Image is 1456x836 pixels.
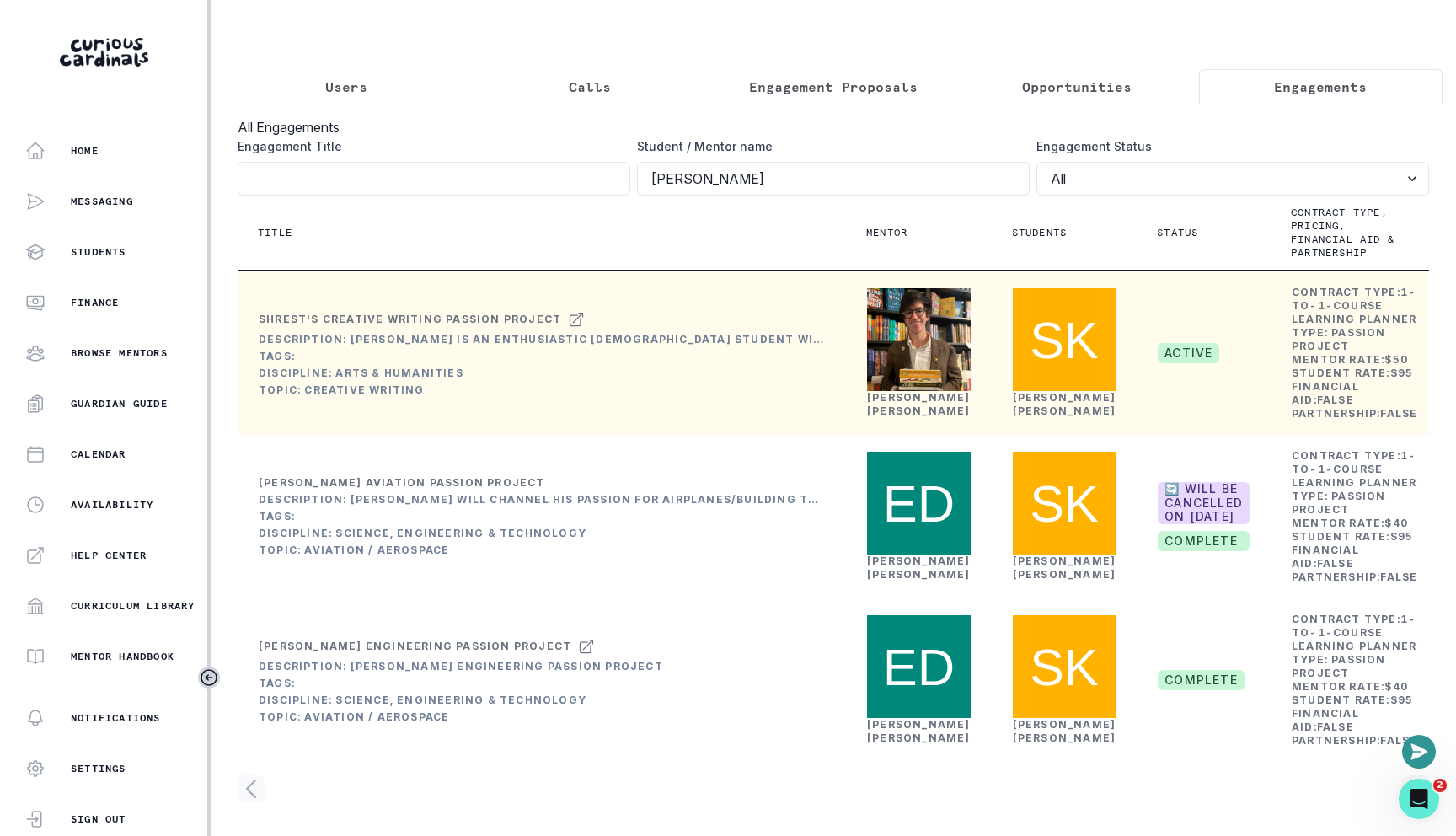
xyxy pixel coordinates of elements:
[1390,530,1414,543] b: $ 95
[1402,775,1429,802] svg: page right
[71,296,119,309] p: Finance
[1157,226,1198,239] p: Status
[1384,353,1408,366] b: $ 50
[1317,394,1354,406] b: false
[259,350,825,363] div: Tags:
[71,762,126,775] p: Settings
[1158,531,1250,551] span: complete
[866,226,907,239] p: Mentor
[1433,779,1447,792] span: 2
[259,493,825,506] div: Description: [PERSON_NAME] will channel his passion for airplanes/building things into an aviatio...
[1291,206,1398,260] p: Contract type, pricing, financial aid & partnership
[71,447,126,461] p: Calendar
[71,346,168,360] p: Browse Mentors
[1013,718,1116,744] a: [PERSON_NAME] [PERSON_NAME]
[1292,449,1416,475] b: 1-to-1-course
[71,498,153,512] p: Availability
[1158,343,1219,363] span: active
[198,667,220,689] button: Toggle sidebar
[1292,653,1386,679] b: Passion Project
[1291,612,1418,748] td: Contract Type: Learning Planner Type: Mentor Rate: Student Rate: Financial Aid: Partnership:
[749,77,918,97] p: Engagement Proposals
[1399,779,1439,819] iframe: Intercom live chat
[259,660,663,673] div: Description: [PERSON_NAME] Engineering Passion Project
[71,144,99,158] p: Home
[1292,613,1416,639] b: 1-to-1-course
[258,226,292,239] p: Title
[1384,517,1408,529] b: $ 40
[1380,571,1417,583] b: false
[71,245,126,259] p: Students
[71,711,161,725] p: Notifications
[1292,286,1416,312] b: 1-to-1-course
[238,775,265,802] svg: page left
[71,397,168,410] p: Guardian Guide
[1291,448,1418,585] td: Contract Type: Learning Planner Type: Mentor Rate: Student Rate: Financial Aid: Partnership:
[1036,137,1419,155] label: Engagement Status
[1317,721,1354,733] b: false
[1292,326,1386,352] b: Passion Project
[1013,555,1116,581] a: [PERSON_NAME] [PERSON_NAME]
[1390,367,1414,379] b: $ 95
[1384,680,1408,693] b: $ 40
[259,333,825,346] div: Description: [PERSON_NAME] is an enthusiastic [DEMOGRAPHIC_DATA] student with a keen interest in ...
[1158,670,1245,690] span: complete
[259,710,663,724] div: Topic: Aviation / Aerospace
[867,391,971,417] a: [PERSON_NAME] [PERSON_NAME]
[259,383,825,397] div: Topic: Creative Writing
[867,718,971,744] a: [PERSON_NAME] [PERSON_NAME]
[259,527,825,540] div: Discipline: Science, Engineering & Technology
[259,694,663,707] div: Discipline: Science, Engineering & Technology
[637,137,1020,155] label: Student / Mentor name
[1013,391,1116,417] a: [PERSON_NAME] [PERSON_NAME]
[259,640,571,653] div: [PERSON_NAME] Engineering Passion Project
[1390,694,1414,706] b: $ 95
[1012,226,1068,239] p: Students
[238,137,620,155] label: Engagement Title
[71,549,147,562] p: Help Center
[71,812,126,826] p: Sign Out
[1158,482,1250,524] span: 🔄 Will be cancelled on [DATE]
[1292,490,1386,516] b: Passion Project
[259,367,825,380] div: Discipline: Arts & Humanities
[1317,557,1354,570] b: false
[238,117,1429,137] h3: All Engagements
[1274,77,1367,97] p: Engagements
[259,313,561,326] div: Shrest's Creative Writing Passion Project
[867,555,971,581] a: [PERSON_NAME] [PERSON_NAME]
[71,599,195,613] p: Curriculum Library
[325,77,367,97] p: Users
[1291,285,1418,421] td: Contract Type: Learning Planner Type: Mentor Rate: Student Rate: Financial Aid: Partnership:
[1022,77,1132,97] p: Opportunities
[259,510,825,523] div: Tags:
[60,38,148,67] img: Curious Cardinals Logo
[1380,734,1417,747] b: false
[259,677,663,690] div: Tags:
[71,650,174,663] p: Mentor Handbook
[569,77,611,97] p: Calls
[1380,407,1417,420] b: false
[259,476,545,490] div: [PERSON_NAME] Aviation Passion Project
[71,195,133,208] p: Messaging
[259,544,825,557] div: Topic: Aviation / Aerospace
[1402,735,1436,769] button: Open or close messaging widget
